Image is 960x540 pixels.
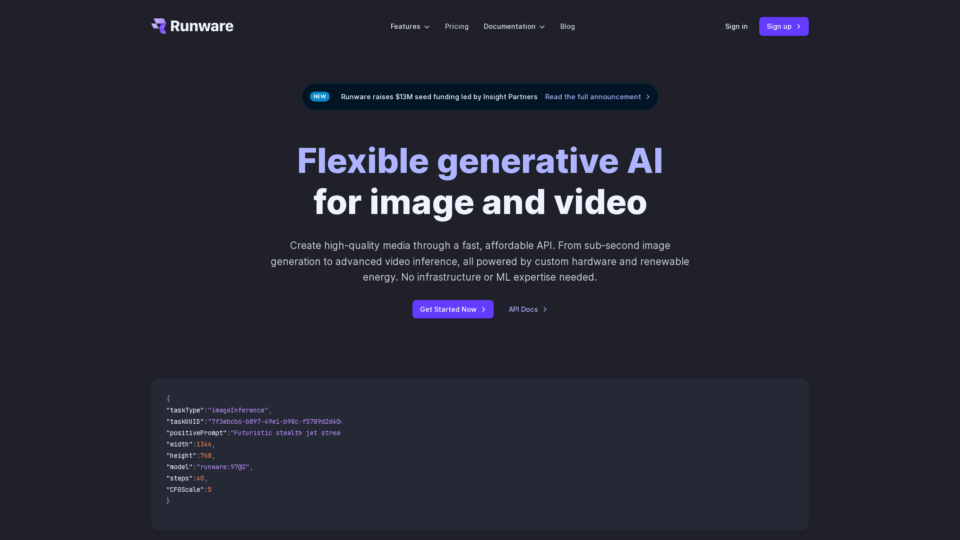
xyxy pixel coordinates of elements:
[151,18,233,34] a: Go to /
[166,474,193,482] span: "steps"
[484,21,545,32] label: Documentation
[297,140,663,223] h1: for image and video
[759,17,809,35] a: Sign up
[725,21,748,32] a: Sign in
[197,451,200,460] span: :
[204,406,208,414] span: :
[166,394,170,403] span: {
[208,485,212,494] span: 5
[193,440,197,448] span: :
[204,417,208,426] span: :
[302,83,659,110] div: Runware raises $13M seed funding led by Insight Partners
[445,21,469,32] a: Pricing
[391,21,430,32] label: Features
[545,91,651,102] a: Read the full announcement
[268,406,272,414] span: ,
[509,304,548,315] a: API Docs
[166,440,193,448] span: "width"
[166,497,170,505] span: }
[227,429,231,437] span: :
[197,463,249,471] span: "runware:97@2"
[197,440,212,448] span: 1344
[412,300,494,318] a: Get Started Now
[297,140,663,181] strong: Flexible generative AI
[212,440,215,448] span: ,
[193,474,197,482] span: :
[560,21,575,32] a: Blog
[166,429,227,437] span: "positivePrompt"
[212,451,215,460] span: ,
[193,463,197,471] span: :
[166,451,197,460] span: "height"
[270,238,691,285] p: Create high-quality media through a fast, affordable API. From sub-second image generation to adv...
[200,451,212,460] span: 768
[204,474,208,482] span: ,
[166,417,204,426] span: "taskUUID"
[208,406,268,414] span: "imageInference"
[166,485,204,494] span: "CFGScale"
[208,417,351,426] span: "7f3ebcb6-b897-49e1-b98c-f5789d2d40d7"
[197,474,204,482] span: 40
[231,429,574,437] span: "Futuristic stealth jet streaking through a neon-lit cityscape with glowing purple exhaust"
[249,463,253,471] span: ,
[166,463,193,471] span: "model"
[204,485,208,494] span: :
[166,406,204,414] span: "taskType"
